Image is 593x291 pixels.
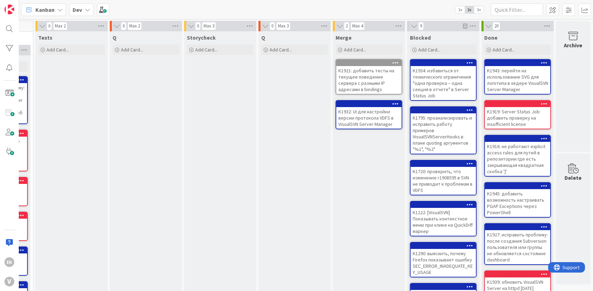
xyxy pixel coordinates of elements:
a: K1945: добавить возможность настраивать PGAP Exceptions через PowerShell [484,182,551,218]
div: K1932: UI для настройки версии протокола VDFS в VisualSVN Server Manager [336,101,402,129]
div: K1927: исправить проблему: после создания Subversion пользователя или группы не обновляется состо... [485,224,550,264]
div: Max 2 [129,24,140,28]
div: Max 3 [204,24,214,28]
span: Add Card... [270,47,292,53]
div: K1945: добавить возможность настраивать PGAP Exceptions через PowerShell [485,189,550,217]
div: K1932: UI для настройки версии протокола VDFS в VisualSVN Server Manager [336,107,402,129]
div: K1921: добавить тесты на текущее поведение сервера с разными IP адресами в bindings [336,60,402,94]
span: 20 [493,22,500,30]
div: K1290: выяснить, почему Firefox показывает ошибку SEC_ERROR_INADEQUATE_KEY_USAGE [411,243,476,277]
span: Add Card... [418,47,440,53]
span: Texts [38,34,52,41]
span: 0 [121,22,126,30]
div: K1945: добавить возможность настраивать PGAP Exceptions через PowerShell [485,183,550,217]
div: K1290: выяснить, почему Firefox показывает ошибку SEC_ERROR_INADEQUATE_KEY_USAGE [411,249,476,277]
div: K1795: проанализировать и исправить работу примеров VisualSVNServerHooks в плане quoting аргумент... [411,107,476,154]
div: K1934: избавиться от технического ограничения "одна проверка – одна секция в отчете" в Server Sta... [411,66,476,100]
a: K1932: UI для настройки версии протокола VDFS в VisualSVN Server Manager [336,100,402,129]
span: 2x [465,6,474,13]
a: K1927: исправить проблему: после создания Subversion пользователя или группы не обновляется состо... [484,223,551,265]
div: K1916: не работают explicit access rules для путей в репозитории где есть закрывающая квадратная ... [485,136,550,176]
span: 0 [195,22,201,30]
span: Add Card... [493,47,515,53]
span: Kanban [35,6,55,14]
div: K1934: избавиться от технического ограничения "одна проверка – одна секция в отчете" в Server Sta... [411,60,476,100]
span: 9 [418,22,424,30]
span: 3x [474,6,484,13]
span: Add Card... [344,47,366,53]
div: Delete [565,173,582,182]
span: 2 [344,22,349,30]
span: 0 [270,22,275,30]
span: Merge [336,34,352,41]
div: K1919: Server Status Job: добавить проверку на insufficient license [485,101,550,129]
span: Add Card... [47,47,69,53]
a: K1916: не работают explicit access rules для путей в репозитории где есть закрывающая квадратная ... [484,135,551,177]
a: K1720: проверить, что изменение r1908595 в SVN не приводит к проблемам в VDFS [410,160,477,195]
div: K1720: проверить, что изменение r1908595 в SVN не приводит к проблемам в VDFS [411,161,476,195]
div: Archive [564,41,583,49]
a: K1943: перейти на использование SVG для логотипа в хедере VisualSVN Server Manager [484,59,551,95]
input: Quick Filter... [491,3,543,16]
span: 0 [47,22,52,30]
a: K1921: добавить тесты на текущее поведение сервера с разными IP адресами в bindings [336,59,402,95]
a: K1919: Server Status Job: добавить проверку на insufficient license [484,100,551,129]
div: Max 3 [278,24,289,28]
span: 1x [455,6,465,13]
span: Blocked [410,34,431,41]
a: K1290: выяснить, почему Firefox показывает ошибку SEC_ERROR_INADEQUATE_KEY_USAGE [410,242,477,277]
span: Q [113,34,116,41]
span: Support [15,1,32,9]
div: EK [5,257,14,267]
div: V [5,277,14,286]
div: K1222: [VisualSVN] Показывать контекстное меню при клике на QuickDiff маркер [411,202,476,236]
div: K1943: перейти на использование SVG для логотипа в хедере VisualSVN Server Manager [485,66,550,94]
span: Q [261,34,265,41]
div: Max 4 [352,24,363,28]
a: K1934: избавиться от технического ограничения "одна проверка – одна секция в отчете" в Server Sta... [410,59,477,101]
div: K1795: проанализировать и исправить работу примеров VisualSVNServerHooks в плане quoting аргумент... [411,113,476,154]
div: K1222: [VisualSVN] Показывать контекстное меню при клике на QuickDiff маркер [411,208,476,236]
a: K1795: проанализировать и исправить работу примеров VisualSVNServerHooks в плане quoting аргумент... [410,106,477,154]
div: K1943: перейти на использование SVG для логотипа в хедере VisualSVN Server Manager [485,60,550,94]
div: K1720: проверить, что изменение r1908595 в SVN не приводит к проблемам в VDFS [411,167,476,195]
span: Storycheck [187,34,216,41]
div: K1927: исправить проблему: после создания Subversion пользователя или группы не обновляется состо... [485,230,550,264]
b: Dev [73,6,82,13]
a: K1222: [VisualSVN] Показывать контекстное меню при клике на QuickDiff маркер [410,201,477,236]
div: K1921: добавить тесты на текущее поведение сервера с разными IP адресами в bindings [336,66,402,94]
span: Add Card... [195,47,217,53]
span: Add Card... [121,47,143,53]
img: Visit kanbanzone.com [5,5,14,14]
div: K1919: Server Status Job: добавить проверку на insufficient license [485,107,550,129]
span: Done [484,34,497,41]
div: Max 2 [55,24,66,28]
div: K1916: не работают explicit access rules для путей в репозитории где есть закрывающая квадратная ... [485,142,550,176]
